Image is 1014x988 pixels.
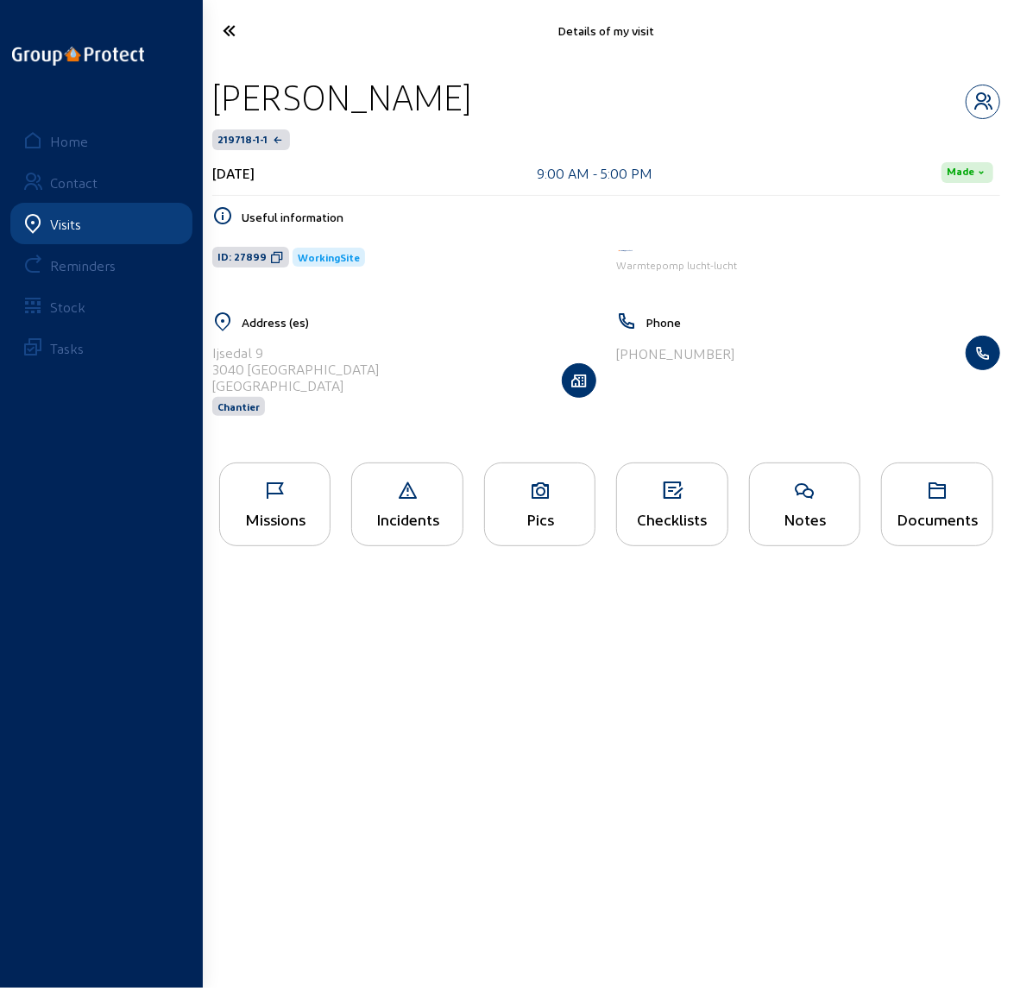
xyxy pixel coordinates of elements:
h5: Phone [646,315,1001,330]
div: 9:00 AM - 5:00 PM [537,165,652,181]
div: Reminders [50,257,116,274]
div: [DATE] [212,165,255,181]
div: Notes [750,510,860,528]
div: [PERSON_NAME] [212,75,471,119]
h5: Address (es) [242,315,596,330]
span: Warmtepomp lucht-lucht [617,259,738,271]
div: Incidents [352,510,462,528]
div: Pics [485,510,595,528]
h5: Useful information [242,210,1000,224]
a: Stock [10,286,192,327]
div: [PHONE_NUMBER] [617,345,735,362]
a: Tasks [10,327,192,368]
a: Reminders [10,244,192,286]
div: Documents [882,510,992,528]
div: Missions [220,510,330,528]
div: Visits [50,216,81,232]
div: Details of my visit [335,23,879,38]
span: WorkingSite [298,251,360,263]
span: 219718-1-1 [217,133,268,147]
img: logo-oneline.png [12,47,144,66]
div: Home [50,133,88,149]
a: Home [10,120,192,161]
div: [GEOGRAPHIC_DATA] [212,377,379,393]
span: ID: 27899 [217,250,267,264]
div: Ijsedal 9 [212,344,379,361]
a: Contact [10,161,192,203]
div: Stock [50,299,85,315]
span: Chantier [217,400,260,412]
div: Checklists [617,510,727,528]
div: 3040 [GEOGRAPHIC_DATA] [212,361,379,377]
span: Made [947,166,974,179]
div: Contact [50,174,98,191]
div: Tasks [50,340,84,356]
a: Visits [10,203,192,244]
img: Energy Protect HVAC [617,249,634,253]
